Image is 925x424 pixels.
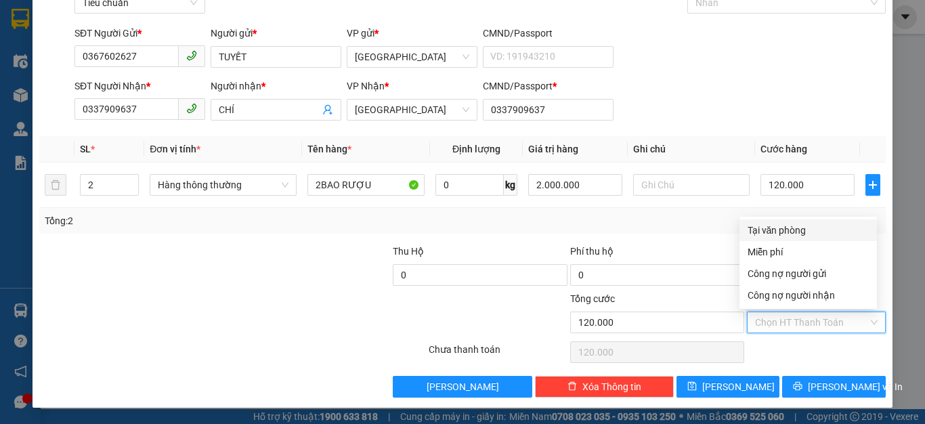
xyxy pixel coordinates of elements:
span: [PERSON_NAME] và In [808,379,903,394]
button: save[PERSON_NAME] [676,376,780,398]
div: Chưa thanh toán [427,342,569,366]
span: Phú Lâm [355,47,469,67]
span: Giá trị hàng [528,144,578,154]
span: Đơn vị tính [150,144,200,154]
button: [PERSON_NAME] [393,376,532,398]
span: Định lượng [452,144,500,154]
div: CMND/Passport [483,26,614,41]
div: SĐT Người Nhận [74,79,205,93]
input: VD: Bàn, Ghế [307,174,425,196]
div: SĐT Người Gửi [74,26,205,41]
input: Ghi Chú [633,174,750,196]
div: CMND/Passport [483,79,614,93]
div: Phí thu hộ [570,244,744,264]
span: phone [186,103,197,114]
input: 0 [528,174,622,196]
div: VP gửi [347,26,477,41]
div: Cước gửi hàng sẽ được ghi vào công nợ của người gửi [739,263,877,284]
span: phone [186,50,197,61]
span: save [687,381,697,392]
span: Xóa Thông tin [582,379,641,394]
span: delete [567,381,577,392]
span: [PERSON_NAME] [702,379,775,394]
div: Tổng: 2 [45,213,358,228]
button: deleteXóa Thông tin [535,376,674,398]
button: delete [45,174,66,196]
span: VP Nhận [347,81,385,91]
span: plus [866,179,880,190]
div: Miễn phí [748,245,869,259]
div: Người gửi [211,26,341,41]
span: Thu Hộ [393,246,424,257]
span: Đà Lạt [355,100,469,120]
span: SL [80,144,91,154]
img: logo.jpg [7,7,54,54]
span: user-add [322,104,333,115]
span: printer [793,381,802,392]
div: Công nợ người gửi [748,266,869,281]
span: Hàng thông thường [158,175,288,195]
th: Ghi chú [628,136,756,163]
span: kg [504,174,517,196]
li: Xe khách Mộc Thảo [7,7,196,58]
div: Cước gửi hàng sẽ được ghi vào công nợ của người nhận [739,284,877,306]
li: VP [GEOGRAPHIC_DATA] [7,73,93,118]
div: Người nhận [211,79,341,93]
li: VP [GEOGRAPHIC_DATA] [93,73,180,118]
span: Tổng cước [570,293,615,304]
span: [PERSON_NAME] [427,379,499,394]
span: Cước hàng [760,144,807,154]
button: printer[PERSON_NAME] và In [782,376,886,398]
div: Công nợ người nhận [748,288,869,303]
button: plus [865,174,881,196]
span: Tên hàng [307,144,351,154]
div: Tại văn phòng [748,223,869,238]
